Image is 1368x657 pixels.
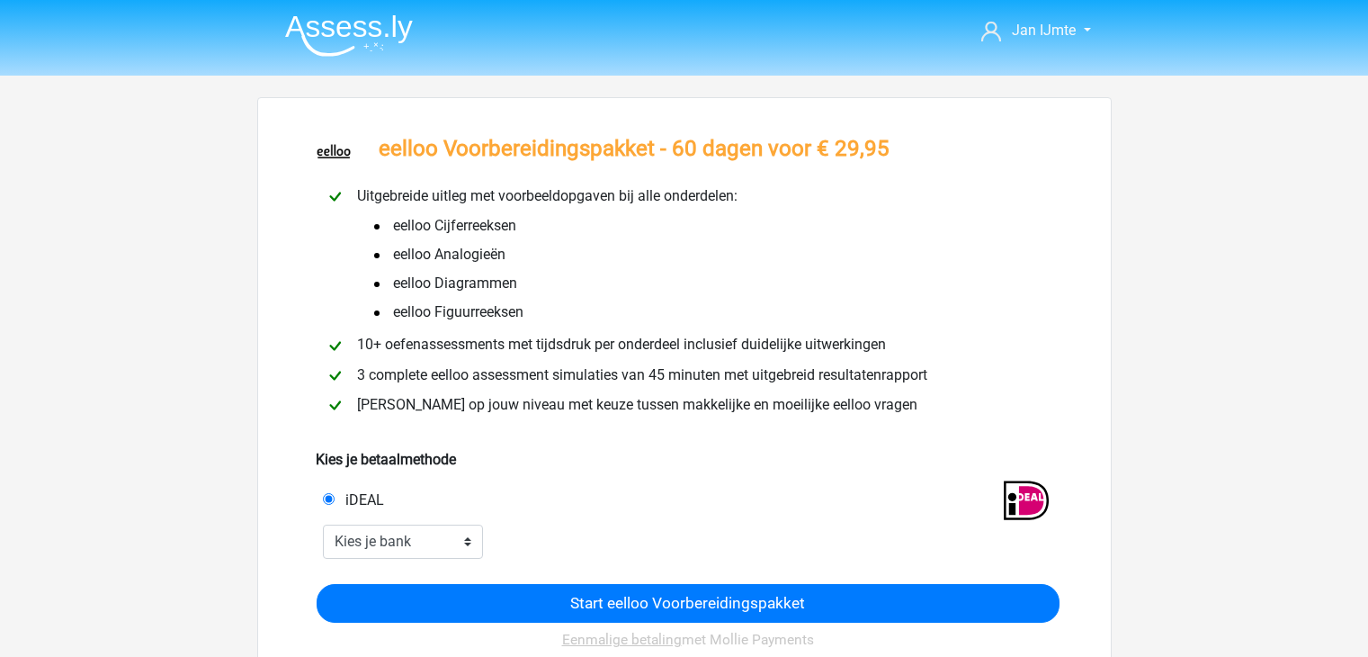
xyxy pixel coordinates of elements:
span: eelloo Analogieën [371,244,505,265]
span: 3 complete eelloo assessment simulaties van 45 minuten met uitgebreid resultatenrapport [350,366,934,383]
span: Jan IJmte [1012,22,1076,39]
img: checkmark [324,394,346,417]
img: checkmark [324,185,346,208]
a: Jan IJmte [974,20,1097,41]
img: Assessly [285,14,413,57]
u: Eenmalige betaling [562,632,682,648]
img: checkmark [324,364,346,387]
span: eelloo Cijferreeksen [371,215,516,237]
input: Start eelloo Voorbereidingspakket [317,584,1060,623]
img: checkmark [324,335,346,357]
span: iDEAL [338,491,384,508]
h3: eelloo Voorbereidingspakket - 60 dagen voor € 29,95 [379,136,890,162]
span: [PERSON_NAME] op jouw niveau met keuze tussen makkelijke en moeilijke eelloo vragen [350,396,925,413]
span: eelloo Diagrammen [371,273,517,294]
span: Uitgebreide uitleg met voorbeeldopgaven bij alle onderdelen: [350,187,745,204]
img: eelloo.png [316,134,353,171]
span: 10+ oefenassessments met tijdsdruk per onderdeel inclusief duidelijke uitwerkingen [350,336,893,353]
b: Kies je betaalmethode [316,451,456,468]
span: eelloo Figuurreeksen [371,301,523,323]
